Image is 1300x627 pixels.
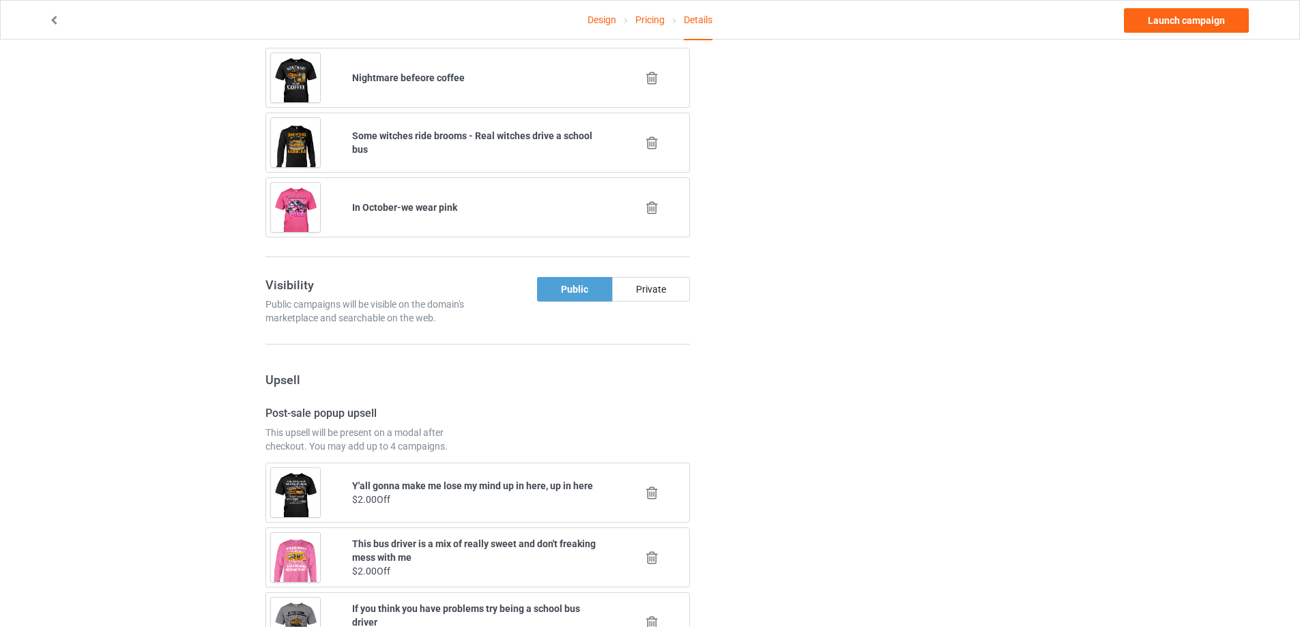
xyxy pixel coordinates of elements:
[588,1,616,39] a: Design
[265,426,473,453] div: This upsell will be present on a modal after checkout. You may add up to 4 campaigns.
[352,564,603,578] div: $2.00 Off
[635,1,665,39] a: Pricing
[352,480,593,491] b: Y'all gonna make me lose my mind up in here, up in here
[612,277,690,302] div: Private
[352,493,603,506] div: $2.00 Off
[684,1,712,40] div: Details
[265,277,473,293] h3: Visibility
[265,372,690,388] h3: Upsell
[352,130,592,155] b: Some witches ride brooms - Real witches drive a school bus
[352,202,457,213] b: In October-we wear pink
[352,72,465,83] b: Nightmare befeore coffee
[537,277,612,302] div: Public
[352,538,596,563] b: This bus driver is a mix of really sweet and don't freaking mess with me
[265,407,473,421] h4: Post-sale popup upsell
[265,297,473,325] div: Public campaigns will be visible on the domain's marketplace and searchable on the web.
[1124,8,1249,33] a: Launch campaign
